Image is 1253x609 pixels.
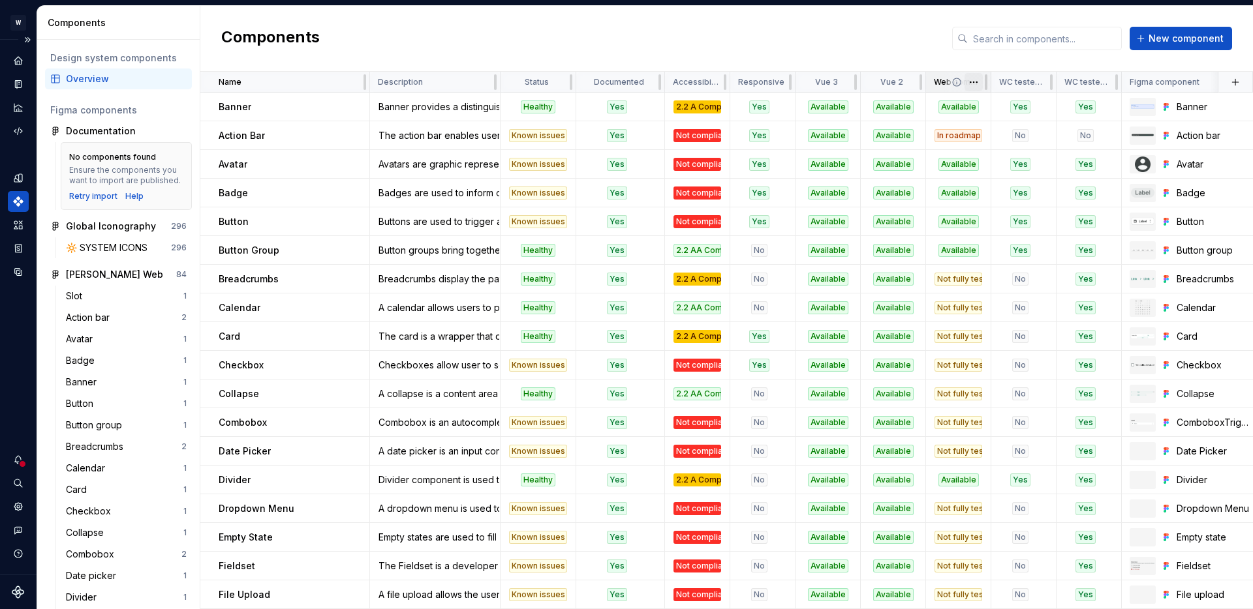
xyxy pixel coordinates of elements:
img: Fieldset [1131,561,1154,571]
a: Design tokens [8,168,29,188]
div: Not fully tested [935,301,982,314]
div: No [1012,273,1029,286]
div: No [1012,445,1029,458]
div: 1 [183,334,187,344]
img: Checkbox [1131,363,1154,367]
div: Healthy [521,301,555,314]
div: Available [808,215,848,228]
a: [PERSON_NAME] Web84 [45,264,192,285]
a: Analytics [8,97,29,118]
a: Breadcrumbs2 [61,436,192,457]
div: 296 [171,221,187,231]
p: Collapse [219,387,259,400]
div: Known issues [509,186,567,200]
div: Code automation [8,121,29,141]
div: Yes [607,416,627,429]
div: 2.2 A Compliant [673,273,721,286]
a: Assets [8,215,29,235]
div: No [751,445,767,458]
div: Available [808,473,848,486]
div: Available [873,273,914,286]
button: W [3,8,34,37]
div: Breadcrumbs [66,440,129,453]
div: Yes [749,158,769,171]
img: Dropdown Menu [1136,501,1151,516]
div: Not compliant [673,129,721,142]
div: Not compliant [673,186,721,200]
div: Card [66,483,92,496]
div: Overview [66,72,187,85]
div: Badge [66,354,100,367]
a: Card1 [61,479,192,500]
a: Components [8,191,29,212]
div: Available [873,186,914,200]
div: Divider [1177,473,1252,486]
p: Responsive [738,77,784,87]
div: Yes [1010,473,1030,486]
div: Yes [1075,416,1096,429]
div: Yes [1010,100,1030,113]
div: Available [808,387,848,400]
div: Available [808,301,848,314]
div: Yes [607,301,627,314]
div: Yes [749,129,769,142]
div: Search ⌘K [8,473,29,494]
div: Banner provides a distinguishable and non-disruptive way to communicate important information or ... [371,100,499,113]
div: Available [938,473,979,486]
div: Available [808,100,848,113]
div: Global Iconography [66,220,156,233]
div: Yes [607,215,627,228]
p: Status [525,77,549,87]
div: Retry import [69,191,117,201]
p: Accessibility Score [673,77,719,87]
div: Yes [607,330,627,343]
p: WC tested in [GEOGRAPHIC_DATA] [1064,77,1111,87]
div: No [1012,330,1029,343]
div: The action bar enables users to perform actions on one or multiple selected items within a view o... [371,129,499,142]
div: Available [873,330,914,343]
div: Not compliant [673,158,721,171]
div: Design system components [50,52,187,65]
div: Yes [1075,359,1096,372]
div: Yes [749,359,769,372]
div: 2.2 AA Compliant [673,301,721,314]
div: Yes [607,273,627,286]
a: Badge1 [61,350,192,371]
div: 2.2 A Compliant [673,473,721,486]
div: Button group [66,419,127,432]
p: Name [219,77,241,87]
img: Badge [1131,188,1154,198]
div: Yes [1075,100,1096,113]
p: Breadcrumbs [219,273,279,286]
div: Card [1177,330,1252,343]
div: Banner [1177,100,1252,113]
div: Checkbox [66,505,116,518]
img: Collapse [1131,391,1154,396]
div: Available [873,244,914,257]
div: Healthy [521,273,555,286]
div: 🔆 SYSTEM ICONS [66,241,153,254]
p: Web componet [934,77,980,87]
div: Available [808,129,848,142]
div: Components [48,16,194,29]
div: ComboboxTrigger [1177,416,1252,429]
div: Available [873,359,914,372]
div: 1 [183,571,187,581]
a: Global Iconography296 [45,216,192,237]
div: W [10,15,26,31]
div: Not compliant [673,416,721,429]
div: Available [873,387,914,400]
p: WC tested in React [999,77,1045,87]
div: Checkboxes allow user to select many options from a limited number of choices. [371,359,499,372]
div: 1 [183,527,187,538]
a: Avatar1 [61,329,192,349]
div: No [1012,129,1029,142]
div: Not compliant [673,215,721,228]
div: Documentation [8,74,29,95]
div: 1 [183,420,187,430]
div: Breadcrumbs display the path users took to reach the current page, allowing easy navigation back ... [371,273,499,286]
div: Yes [1075,387,1096,400]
